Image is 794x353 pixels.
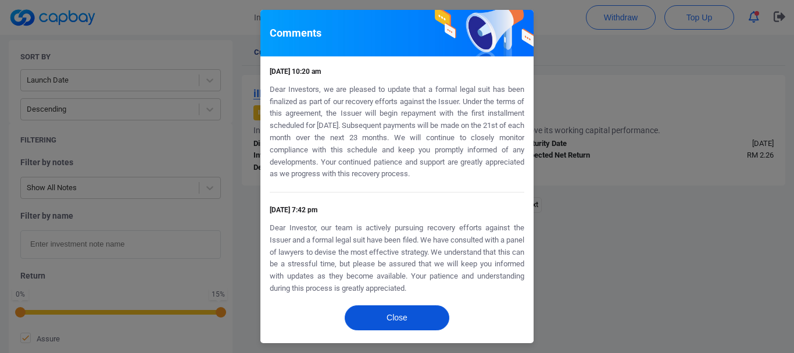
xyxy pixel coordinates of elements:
h5: Comments [270,26,321,40]
span: [DATE] 7:42 pm [270,206,317,214]
span: [DATE] 10:20 am [270,67,321,76]
button: Close [345,305,449,330]
p: Dear Investors, we are pleased to update that a formal legal suit has been finalized as part of o... [270,84,524,180]
p: Dear Investor, our team is actively pursuing recovery efforts against the Issuer and a formal leg... [270,222,524,295]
